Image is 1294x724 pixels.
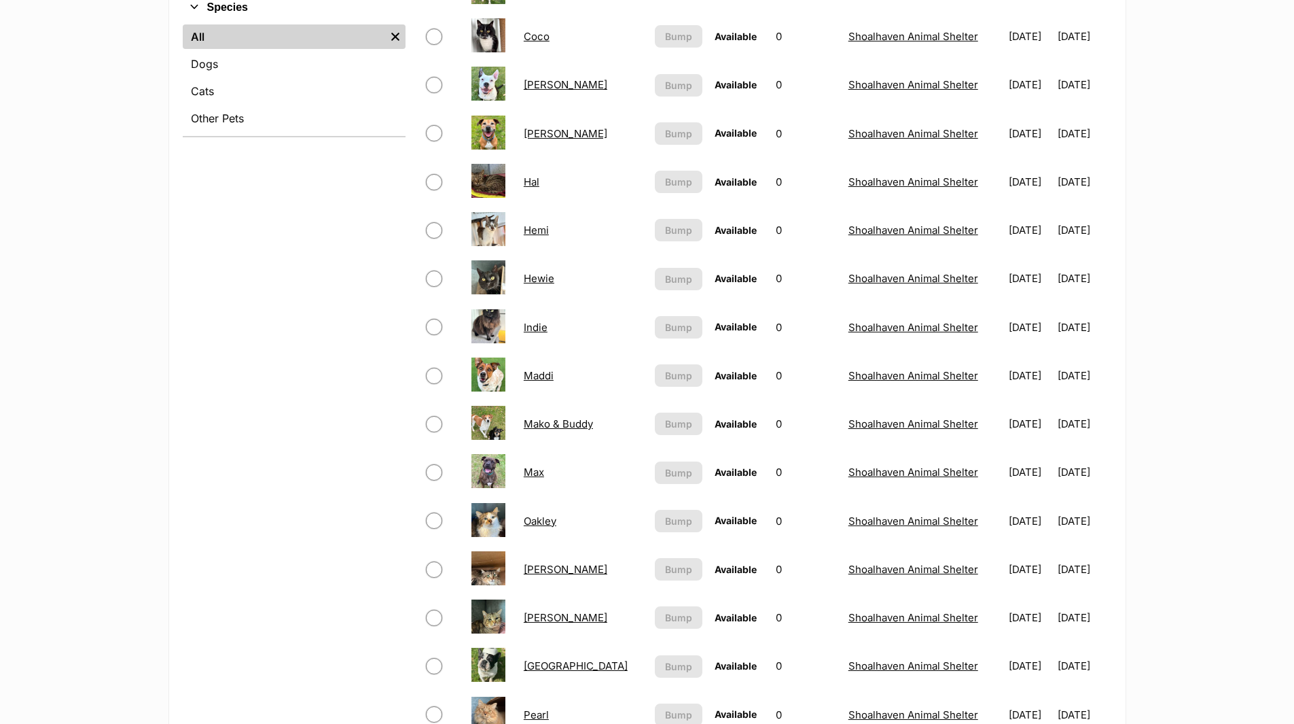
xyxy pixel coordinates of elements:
[665,126,692,141] span: Bump
[1058,594,1111,641] td: [DATE]
[770,61,842,108] td: 0
[1058,498,1111,545] td: [DATE]
[665,562,692,576] span: Bump
[1003,13,1056,60] td: [DATE]
[715,224,757,236] span: Available
[655,462,702,484] button: Bump
[665,223,692,237] span: Bump
[524,224,549,237] a: Hemi
[770,400,842,447] td: 0
[655,122,702,145] button: Bump
[770,304,842,351] td: 0
[524,659,628,672] a: [GEOGRAPHIC_DATA]
[1003,498,1056,545] td: [DATE]
[1058,352,1111,399] td: [DATE]
[770,642,842,689] td: 0
[655,219,702,241] button: Bump
[524,417,593,430] a: Mako & Buddy
[715,708,757,720] span: Available
[183,106,406,131] a: Other Pets
[848,175,978,188] a: Shoalhaven Animal Shelter
[715,79,757,90] span: Available
[715,515,757,526] span: Available
[848,708,978,721] a: Shoalhaven Animal Shelter
[715,176,757,188] span: Available
[848,127,978,140] a: Shoalhaven Animal Shelter
[1058,449,1111,496] td: [DATE]
[655,510,702,532] button: Bump
[1058,546,1111,593] td: [DATE]
[524,30,550,43] a: Coco
[1003,304,1056,351] td: [DATE]
[655,413,702,435] button: Bump
[1058,642,1111,689] td: [DATE]
[715,370,757,381] span: Available
[848,515,978,528] a: Shoalhaven Animal Shelter
[655,268,702,290] button: Bump
[1003,110,1056,157] td: [DATE]
[1003,158,1056,205] td: [DATE]
[655,655,702,678] button: Bump
[665,417,692,431] span: Bump
[715,418,757,430] span: Available
[1003,449,1056,496] td: [DATE]
[715,321,757,332] span: Available
[665,175,692,189] span: Bump
[1003,61,1056,108] td: [DATE]
[770,110,842,157] td: 0
[848,611,978,624] a: Shoalhaven Animal Shelter
[524,369,554,382] a: Maddi
[1003,255,1056,302] td: [DATE]
[524,563,607,576] a: [PERSON_NAME]
[1003,546,1056,593] td: [DATE]
[665,610,692,625] span: Bump
[524,466,544,479] a: Max
[524,78,607,91] a: [PERSON_NAME]
[770,594,842,641] td: 0
[770,352,842,399] td: 0
[183,79,406,103] a: Cats
[1058,110,1111,157] td: [DATE]
[665,29,692,44] span: Bump
[665,78,692,92] span: Bump
[770,449,842,496] td: 0
[183,22,406,136] div: Species
[183,52,406,76] a: Dogs
[1058,304,1111,351] td: [DATE]
[665,320,692,334] span: Bump
[655,316,702,339] button: Bump
[715,466,757,478] span: Available
[524,321,547,334] a: Indie
[715,127,757,139] span: Available
[1003,400,1056,447] td: [DATE]
[715,273,757,284] span: Available
[665,708,692,722] span: Bump
[1058,13,1111,60] td: [DATE]
[848,417,978,430] a: Shoalhaven Animal Shelter
[665,272,692,286] span: Bump
[1058,255,1111,302] td: [DATE]
[715,660,757,672] span: Available
[770,13,842,60] td: 0
[183,24,385,49] a: All
[848,272,978,285] a: Shoalhaven Animal Shelter
[1058,158,1111,205] td: [DATE]
[655,25,702,48] button: Bump
[770,207,842,254] td: 0
[665,659,692,674] span: Bump
[1058,207,1111,254] td: [DATE]
[524,272,554,285] a: Hewie
[665,514,692,528] span: Bump
[524,708,549,721] a: Pearl
[715,564,757,575] span: Available
[770,546,842,593] td: 0
[1058,400,1111,447] td: [DATE]
[848,659,978,672] a: Shoalhaven Animal Shelter
[655,74,702,97] button: Bump
[848,563,978,576] a: Shoalhaven Animal Shelter
[848,466,978,479] a: Shoalhaven Animal Shelter
[385,24,406,49] a: Remove filter
[848,321,978,334] a: Shoalhaven Animal Shelter
[1003,207,1056,254] td: [DATE]
[655,364,702,387] button: Bump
